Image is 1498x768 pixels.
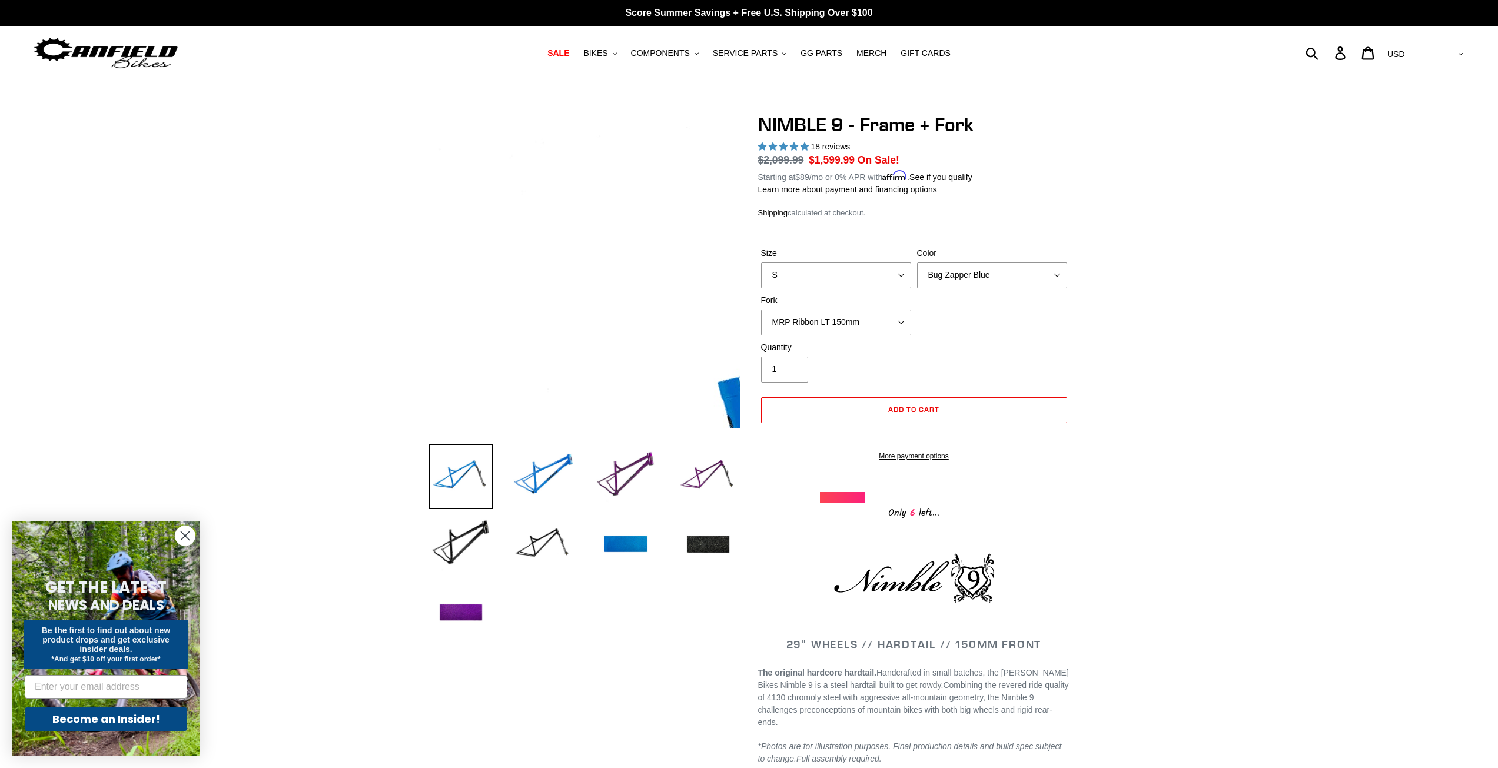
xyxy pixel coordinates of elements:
img: Load image into Gallery viewer, NIMBLE 9 - Frame + Fork [511,513,576,577]
span: 29" WHEELS // HARDTAIL // 150MM FRONT [786,637,1042,651]
a: Learn more about payment and financing options [758,185,937,194]
span: MERCH [856,48,886,58]
button: BIKES [577,45,622,61]
a: MERCH [851,45,892,61]
span: $1,599.99 [809,154,855,166]
button: Close dialog [175,526,195,546]
img: Load image into Gallery viewer, NIMBLE 9 - Frame + Fork [676,513,740,577]
img: Load image into Gallery viewer, NIMBLE 9 - Frame + Fork [593,513,658,577]
img: Canfield Bikes [32,35,180,72]
a: GIFT CARDS [895,45,956,61]
button: COMPONENTS [625,45,705,61]
span: SALE [547,48,569,58]
label: Size [761,247,911,260]
img: Load image into Gallery viewer, NIMBLE 9 - Frame + Fork [429,581,493,646]
img: Load image into Gallery viewer, NIMBLE 9 - Frame + Fork [593,444,658,509]
img: Load image into Gallery viewer, NIMBLE 9 - Frame + Fork [429,444,493,509]
div: Only left... [820,503,1008,521]
a: More payment options [761,451,1067,461]
span: COMPONENTS [631,48,690,58]
span: 6 [906,506,919,520]
h1: NIMBLE 9 - Frame + Fork [758,114,1070,136]
span: GG PARTS [801,48,842,58]
img: Load image into Gallery viewer, NIMBLE 9 - Frame + Fork [511,444,576,509]
span: NEWS AND DEALS [48,596,164,614]
span: 18 reviews [811,142,850,151]
span: GIFT CARDS [901,48,951,58]
label: Fork [761,294,911,307]
s: $2,099.99 [758,154,804,166]
label: Color [917,247,1067,260]
span: Full assembly required. [796,754,882,763]
input: Enter your email address [25,675,187,699]
span: Add to cart [888,405,939,414]
span: 4.89 stars [758,142,811,151]
a: See if you qualify - Learn more about Affirm Financing (opens in modal) [909,172,972,182]
span: SERVICE PARTS [713,48,778,58]
p: Starting at /mo or 0% APR with . [758,168,972,184]
span: Affirm [882,171,907,181]
button: SERVICE PARTS [707,45,792,61]
span: BIKES [583,48,607,58]
input: Search [1312,40,1342,66]
label: Quantity [761,341,911,354]
span: *And get $10 off your first order* [51,655,160,663]
span: Be the first to find out about new product drops and get exclusive insider deals. [42,626,171,654]
span: GET THE LATEST [45,577,167,598]
span: On Sale! [858,152,899,168]
img: Load image into Gallery viewer, NIMBLE 9 - Frame + Fork [429,513,493,577]
a: Shipping [758,208,788,218]
em: *Photos are for illustration purposes. Final production details and build spec subject to change. [758,742,1062,763]
a: SALE [542,45,575,61]
strong: The original hardcore hardtail. [758,668,876,677]
span: $89 [795,172,809,182]
button: Become an Insider! [25,707,187,731]
span: Handcrafted in small batches, the [PERSON_NAME] Bikes Nimble 9 is a steel hardtail built to get r... [758,668,1069,690]
img: Load image into Gallery viewer, NIMBLE 9 - Frame + Fork [676,444,740,509]
button: Add to cart [761,397,1067,423]
a: GG PARTS [795,45,848,61]
div: calculated at checkout. [758,207,1070,219]
span: Combining the revered ride quality of 4130 chromoly steel with aggressive all-mountain geometry, ... [758,680,1069,727]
